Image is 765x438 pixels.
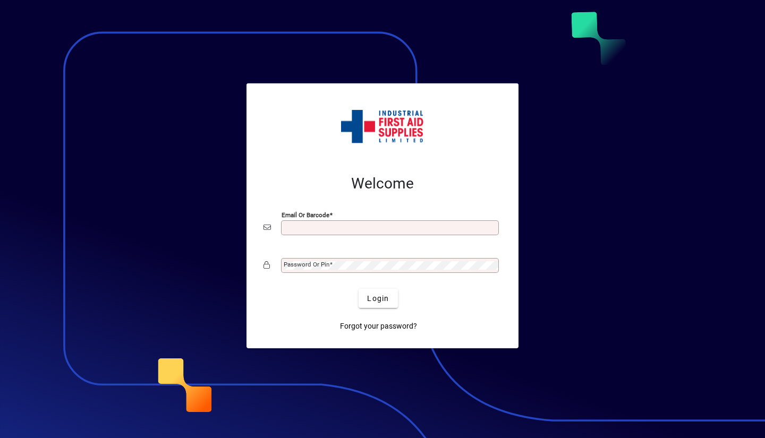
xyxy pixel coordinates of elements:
[263,175,501,193] h2: Welcome
[284,261,329,268] mat-label: Password or Pin
[282,211,329,219] mat-label: Email or Barcode
[367,293,389,304] span: Login
[359,289,397,308] button: Login
[340,321,417,332] span: Forgot your password?
[336,316,421,336] a: Forgot your password?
